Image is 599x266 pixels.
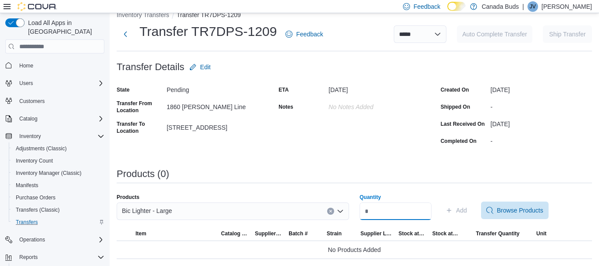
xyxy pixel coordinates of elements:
[399,230,425,237] span: Stock at Source
[395,227,429,241] button: Stock at Source
[337,208,344,215] button: Open list of options
[217,227,251,241] button: Catalog SKU
[442,202,471,219] button: Add
[497,206,543,215] span: Browse Products
[16,206,60,213] span: Transfers (Classic)
[491,100,592,110] div: -
[16,113,104,124] span: Catalog
[2,95,108,107] button: Customers
[167,100,268,110] div: 1860 [PERSON_NAME] Line
[200,63,210,71] span: Edit
[296,30,323,39] span: Feedback
[360,230,392,237] span: Supplier License
[19,115,37,122] span: Catalog
[491,134,592,145] div: -
[167,83,268,93] div: Pending
[543,25,592,43] button: Ship Transfer
[177,11,241,18] button: Transfer TR7DPS-1209
[25,18,104,36] span: Load All Apps in [GEOGRAPHIC_DATA]
[18,2,57,11] img: Cova
[16,78,104,89] span: Users
[12,180,104,191] span: Manifests
[16,219,38,226] span: Transfers
[16,60,104,71] span: Home
[522,1,524,12] p: |
[19,62,33,69] span: Home
[481,202,549,219] button: Browse Products
[117,11,592,21] nav: An example of EuiBreadcrumbs
[491,117,592,128] div: [DATE]
[9,142,108,155] button: Adjustments (Classic)
[132,227,217,241] button: Item
[278,103,293,110] label: Notes
[12,156,104,166] span: Inventory Count
[9,155,108,167] button: Inventory Count
[323,227,357,241] button: Strain
[549,30,585,39] span: Ship Transfer
[9,216,108,228] button: Transfers
[441,138,477,145] label: Completed On
[457,25,532,43] button: Auto Complete Transfer
[463,227,533,241] button: Transfer Quantity
[16,78,36,89] button: Users
[530,1,536,12] span: JV
[9,179,108,192] button: Manifests
[16,182,38,189] span: Manifests
[139,23,277,40] h1: Transfer TR7DPS-1209
[16,234,104,245] span: Operations
[533,227,566,241] button: Unit
[2,77,108,89] button: Users
[186,58,214,76] button: Edit
[167,121,268,131] div: [STREET_ADDRESS]
[328,245,381,255] span: No Products Added
[16,60,37,71] a: Home
[122,206,172,216] span: Bic Lighter - Large
[12,205,104,215] span: Transfers (Classic)
[117,62,184,72] h3: Transfer Details
[12,217,104,227] span: Transfers
[542,1,592,12] p: [PERSON_NAME]
[16,170,82,177] span: Inventory Manager (Classic)
[447,2,466,11] input: Dark Mode
[19,254,38,261] span: Reports
[117,194,139,201] label: Products
[16,96,48,106] a: Customers
[117,11,169,18] button: Inventory Transfers
[9,204,108,216] button: Transfers (Classic)
[117,121,163,135] label: Transfer To Location
[536,230,546,237] span: Unit
[414,2,440,11] span: Feedback
[16,157,53,164] span: Inventory Count
[19,133,41,140] span: Inventory
[327,208,334,215] button: Clear input
[19,80,33,87] span: Users
[2,113,108,125] button: Catalog
[12,168,104,178] span: Inventory Manager (Classic)
[9,167,108,179] button: Inventory Manager (Classic)
[12,180,42,191] a: Manifests
[117,25,134,43] button: Next
[2,130,108,142] button: Inventory
[462,30,527,39] span: Auto Complete Transfer
[441,86,469,93] label: Created On
[16,145,67,152] span: Adjustments (Classic)
[12,156,57,166] a: Inventory Count
[117,169,169,179] h3: Products (0)
[19,98,45,105] span: Customers
[16,96,104,106] span: Customers
[16,131,44,142] button: Inventory
[432,230,459,237] span: Stock at Destination
[12,205,63,215] a: Transfers (Classic)
[12,143,70,154] a: Adjustments (Classic)
[221,230,248,237] span: Catalog SKU
[16,131,104,142] span: Inventory
[16,113,41,124] button: Catalog
[476,230,519,237] span: Transfer Quantity
[12,217,41,227] a: Transfers
[2,251,108,263] button: Reports
[9,192,108,204] button: Purchase Orders
[135,230,146,237] span: Item
[429,227,463,241] button: Stock at Destination
[255,230,282,237] span: Supplier SKU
